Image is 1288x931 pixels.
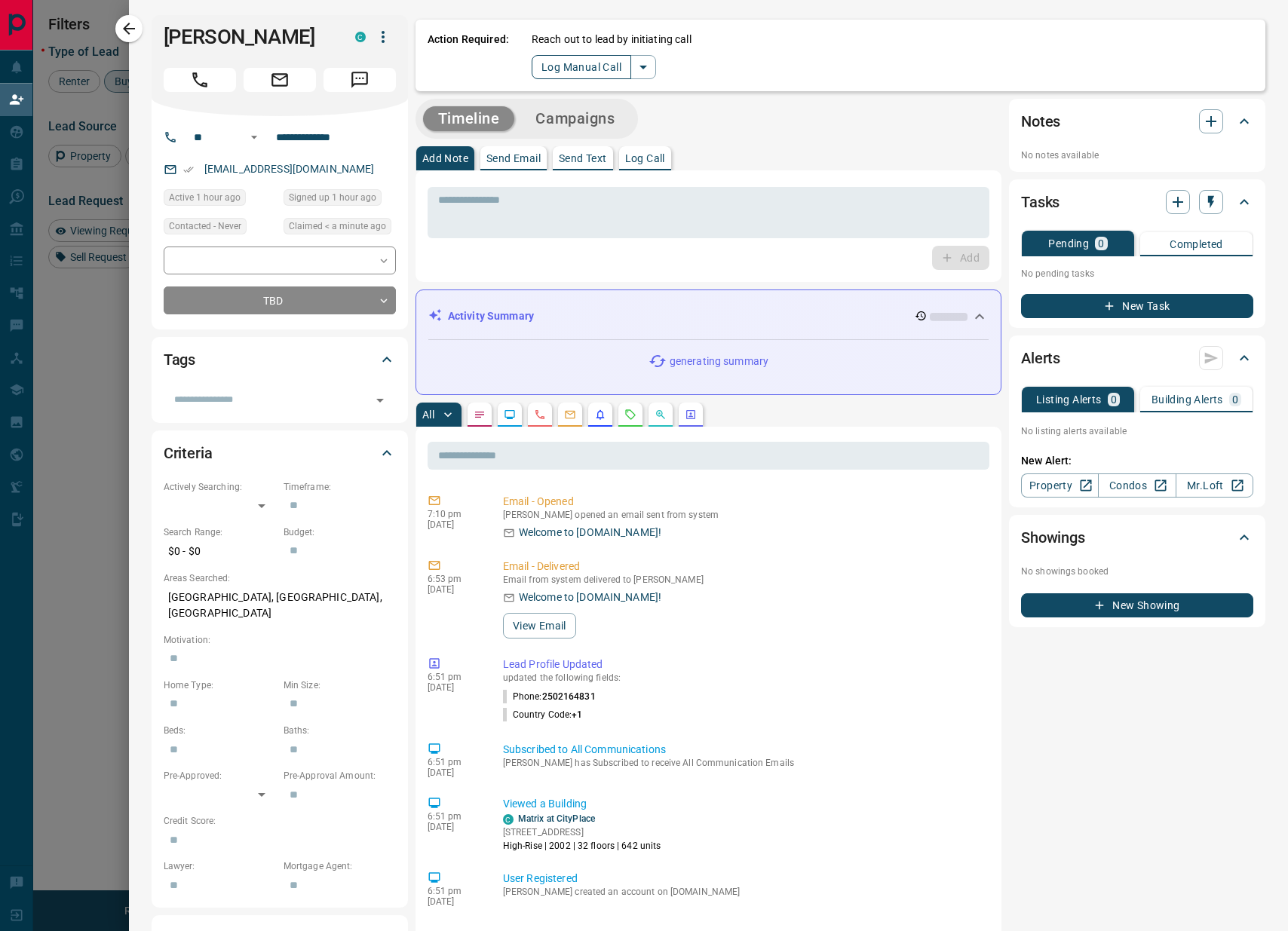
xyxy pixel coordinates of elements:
p: [DATE] [428,767,480,778]
p: User Registered [503,871,983,887]
div: Sun Oct 12 2025 [164,189,276,210]
p: Subscribed to All Communications [503,742,983,758]
p: Send Email [486,153,541,164]
p: Phone : [503,690,596,703]
span: 2502164831 [542,691,596,702]
p: 0 [1232,394,1238,405]
svg: Email Verified [183,164,194,175]
a: Condos [1098,473,1176,498]
div: Sun Oct 12 2025 [284,189,396,210]
p: Viewed a Building [503,796,983,812]
p: Pending [1048,238,1089,249]
button: New Showing [1021,593,1253,617]
p: High-Rise | 2002 | 32 floors | 642 units [503,839,661,853]
p: Welcome to [DOMAIN_NAME]! [519,590,661,605]
p: Credit Score: [164,814,396,828]
h2: Alerts [1021,346,1060,370]
p: Listing Alerts [1036,394,1102,405]
div: Activity Summary [428,302,989,330]
p: No listing alerts available [1021,424,1253,438]
a: Mr.Loft [1176,473,1253,498]
p: [DATE] [428,682,480,693]
p: Building Alerts [1152,394,1223,405]
p: 0 [1111,394,1117,405]
a: Property [1021,473,1099,498]
p: Action Required: [428,32,509,79]
p: Mortgage Agent: [284,859,396,873]
p: [PERSON_NAME] has Subscribed to receive All Communication Emails [503,758,983,768]
p: All [422,409,434,420]
h1: [PERSON_NAME] [164,25,333,49]
h2: Tasks [1021,190,1060,214]
p: Completed [1170,239,1223,250]
p: [GEOGRAPHIC_DATA], [GEOGRAPHIC_DATA], [GEOGRAPHIC_DATA] [164,585,396,626]
h2: Notes [1021,109,1060,133]
h2: Tags [164,348,195,372]
p: updated the following fields: [503,672,983,683]
p: Actively Searching: [164,480,276,494]
svg: Lead Browsing Activity [504,409,516,421]
p: Email from system delivered to [PERSON_NAME] [503,574,983,585]
p: Areas Searched: [164,571,396,585]
p: Baths: [284,724,396,737]
p: [DATE] [428,584,480,595]
div: Criteria [164,435,396,471]
div: Showings [1021,519,1253,556]
p: Add Note [422,153,468,164]
p: 6:51 pm [428,757,480,767]
div: split button [532,55,656,79]
p: Budget: [284,525,396,539]
div: condos.ca [503,814,514,825]
svg: Opportunities [655,409,667,421]
p: 0 [1098,238,1104,249]
span: Claimed < a minute ago [289,219,386,234]
div: condos.ca [355,32,366,42]
p: Lead Profile Updated [503,657,983,672]
p: Home Type: [164,678,276,692]
p: Motivation: [164,633,396,647]
p: Send Text [559,153,607,164]
a: Matrix at CityPlace [518,813,595,824]
p: $0 - $0 [164,539,276,564]
p: 6:53 pm [428,574,480,584]
div: Tasks [1021,184,1253,220]
p: Reach out to lead by initiating call [532,32,692,47]
p: 6:51 pm [428,811,480,822]
p: Min Size: [284,678,396,692]
p: Pre-Approved: [164,769,276,782]
span: Call [164,68,236,92]
p: Lawyer: [164,859,276,873]
p: Log Call [625,153,665,164]
button: View Email [503,613,576,639]
button: Open [370,390,391,411]
svg: Listing Alerts [594,409,606,421]
p: Pre-Approval Amount: [284,769,396,782]
p: Country Code : [503,708,583,721]
p: [DATE] [428,822,480,832]
svg: Emails [564,409,576,421]
p: 7:10 pm [428,509,480,519]
span: Active 1 hour ago [169,190,241,205]
p: Search Range: [164,525,276,539]
p: Welcome to [DOMAIN_NAME]! [519,525,661,541]
span: Email [244,68,316,92]
p: [DATE] [428,896,480,907]
svg: Notes [474,409,486,421]
p: [PERSON_NAME] created an account on [DOMAIN_NAME] [503,887,983,897]
p: New Alert: [1021,453,1253,469]
div: Notes [1021,103,1253,139]
svg: Calls [534,409,546,421]
p: [STREET_ADDRESS] [503,825,661,839]
p: [PERSON_NAME] opened an email sent from system [503,510,983,520]
p: No notes available [1021,149,1253,162]
button: Log Manual Call [532,55,631,79]
p: Beds: [164,724,276,737]
p: Email - Opened [503,494,983,510]
p: Timeframe: [284,480,396,494]
p: generating summary [670,354,768,369]
span: Signed up 1 hour ago [289,190,376,205]
div: Sun Oct 12 2025 [284,218,396,239]
a: [EMAIL_ADDRESS][DOMAIN_NAME] [204,163,375,175]
button: Campaigns [520,106,630,131]
button: New Task [1021,294,1253,318]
